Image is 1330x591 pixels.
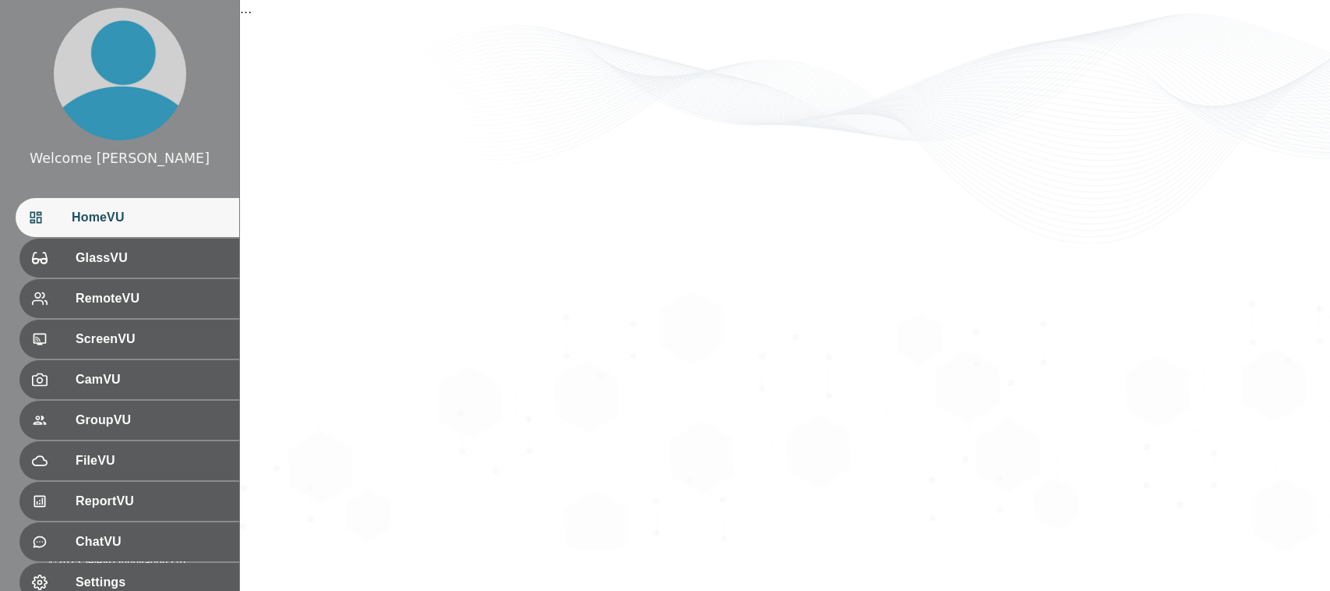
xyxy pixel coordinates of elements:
[19,239,239,278] div: GlassVU
[76,289,227,308] span: RemoteVU
[19,522,239,561] div: ChatVU
[19,482,239,521] div: ReportVU
[19,401,239,440] div: GroupVU
[76,370,227,389] span: CamVU
[16,198,239,237] div: HomeVU
[54,8,186,140] img: profile.png
[72,208,227,227] span: HomeVU
[76,533,227,551] span: ChatVU
[30,148,210,168] div: Welcome [PERSON_NAME]
[76,330,227,349] span: ScreenVU
[19,279,239,318] div: RemoteVU
[76,492,227,511] span: ReportVU
[19,360,239,399] div: CamVU
[19,441,239,480] div: FileVU
[19,320,239,359] div: ScreenVU
[76,451,227,470] span: FileVU
[76,411,227,430] span: GroupVU
[76,249,227,267] span: GlassVU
